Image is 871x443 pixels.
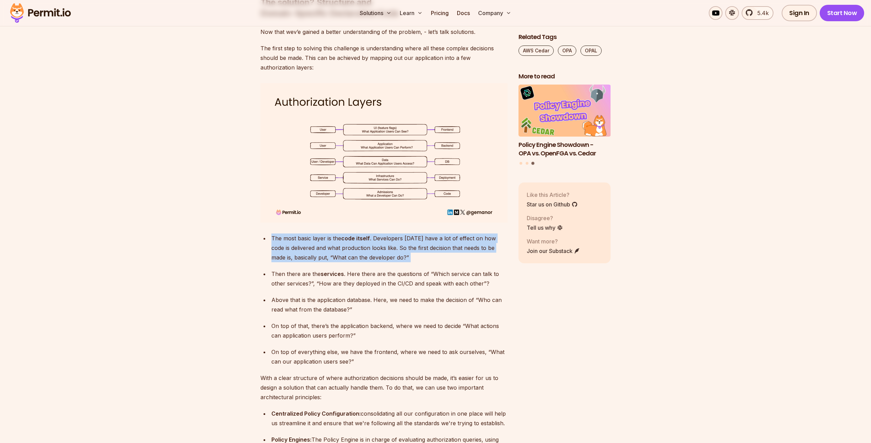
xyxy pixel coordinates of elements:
p: With a clear structure of where authorization decisions should be made, it’s easier for us to des... [260,373,508,402]
strong: Policy Engines: [271,436,311,443]
a: OPAL [580,46,602,56]
a: Join our Substack [527,247,580,255]
a: AWS Cedar [518,46,554,56]
a: Docs [454,6,473,20]
div: Posts [518,85,611,166]
button: Go to slide 3 [531,162,535,165]
a: Star us on Github [527,200,578,208]
img: Permit logo [7,1,74,25]
div: Above that is the application database. Here, we need to make the decision of “Who can read what ... [271,295,508,314]
h3: Policy Engine Showdown - OPA vs. OpenFGA vs. Cedar [518,141,611,158]
p: Like this Article? [527,191,578,199]
div: consolidating all our configuration in one place will help us streamline it and ensure that we're... [271,409,508,428]
strong: Centralized Policy Configuration: [271,410,361,417]
a: 5.4k [742,6,773,20]
div: The most basic layer is the . Developers [DATE] have a lot of effect on how code is delivered and... [271,233,508,262]
a: Pricing [428,6,451,20]
h2: Related Tags [518,33,611,41]
a: Sign In [782,5,817,21]
img: Untitled (51).png [260,83,508,223]
button: Company [475,6,514,20]
div: On top of that, there’s the application backend, where we need to decide “What actions can applic... [271,321,508,340]
a: Tell us why [527,224,563,232]
p: Now that wev’e gained a better understanding of the problem, - let’s talk solutions. [260,27,508,37]
button: Go to slide 1 [520,162,522,165]
button: Go to slide 2 [526,162,528,165]
strong: code itself [341,235,370,242]
strong: services [321,270,344,277]
span: 5.4k [753,9,769,17]
p: Disagree? [527,214,563,222]
li: 3 of 3 [518,85,611,158]
button: Solutions [357,6,394,20]
button: Learn [397,6,425,20]
div: On top of everything else, we have the frontend, where we need to ask ourselves, “What can our ap... [271,347,508,366]
img: Policy Engine Showdown - OPA vs. OpenFGA vs. Cedar [518,85,611,137]
p: Want more? [527,237,580,245]
p: The first step to solving this challenge is understanding where all these complex decisions shoul... [260,43,508,72]
div: Then there are the . Here there are the questions of “Which service can talk to other services?”,... [271,269,508,288]
a: Start Now [820,5,864,21]
h2: More to read [518,72,611,81]
a: OPA [558,46,576,56]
